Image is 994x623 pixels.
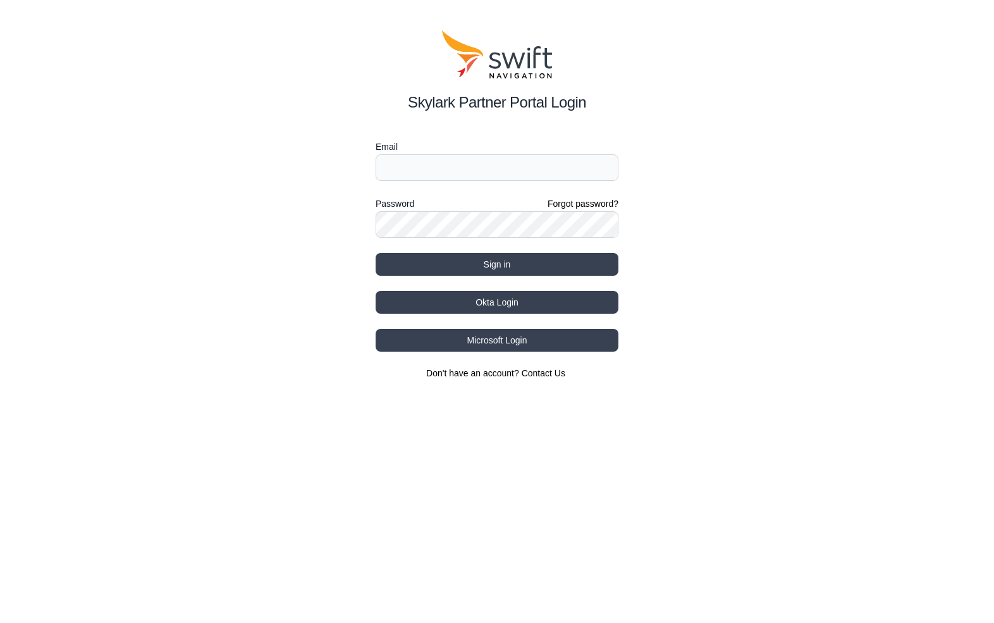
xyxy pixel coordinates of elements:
h2: Skylark Partner Portal Login [376,91,618,114]
a: Forgot password? [548,197,618,210]
button: Sign in [376,253,618,276]
a: Contact Us [522,368,565,378]
button: Microsoft Login [376,329,618,352]
section: Don't have an account? [376,367,618,379]
label: Password [376,196,414,211]
button: Okta Login [376,291,618,314]
label: Email [376,139,618,154]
